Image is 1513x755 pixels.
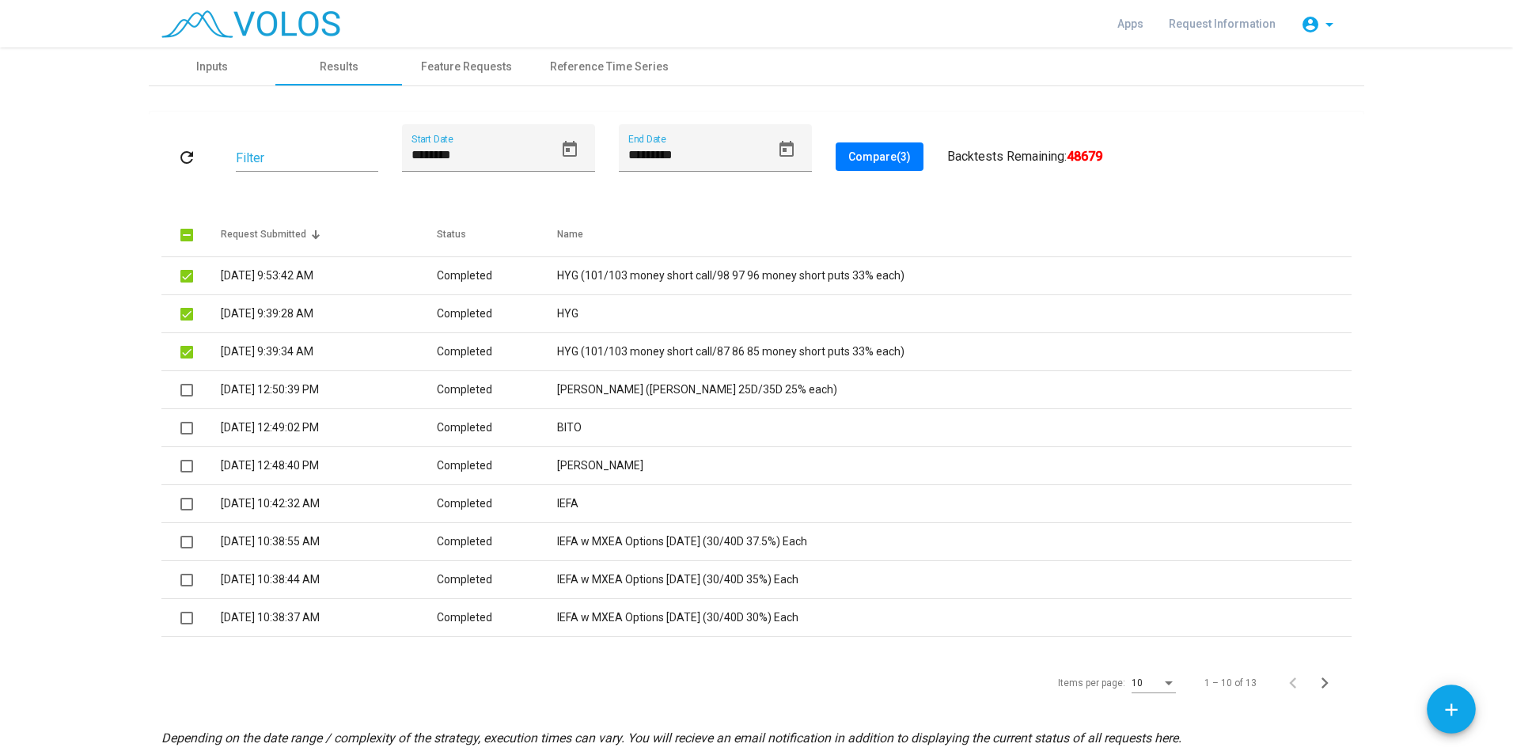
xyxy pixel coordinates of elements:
[557,333,1352,371] td: HYG (101/103 money short call/87 86 85 money short puts 33% each)
[161,730,1181,746] i: Depending on the date range / complexity of the strategy, execution times can vary. You will reci...
[320,59,358,75] div: Results
[1058,676,1125,690] div: Items per page:
[1156,9,1288,38] a: Request Information
[437,599,557,637] td: Completed
[177,148,196,167] mat-icon: refresh
[221,485,437,523] td: [DATE] 10:42:32 AM
[437,295,557,333] td: Completed
[437,371,557,409] td: Completed
[771,134,802,165] button: Open calendar
[437,227,557,241] div: Status
[437,485,557,523] td: Completed
[557,523,1352,561] td: IEFA w MXEA Options [DATE] (30/40D 37.5%) Each
[550,59,669,75] div: Reference Time Series
[836,142,923,171] button: Compare(3)
[437,257,557,295] td: Completed
[221,447,437,485] td: [DATE] 12:48:40 PM
[1282,667,1314,699] button: Previous page
[1132,678,1176,689] mat-select: Items per page:
[221,523,437,561] td: [DATE] 10:38:55 AM
[221,227,306,241] div: Request Submitted
[557,447,1352,485] td: [PERSON_NAME]
[437,409,557,447] td: Completed
[1427,685,1476,734] button: Add icon
[1169,17,1276,30] span: Request Information
[557,561,1352,599] td: IEFA w MXEA Options [DATE] (30/40D 35%) Each
[557,409,1352,447] td: BITO
[221,371,437,409] td: [DATE] 12:50:39 PM
[848,150,911,163] span: Compare (3)
[1204,676,1257,690] div: 1 – 10 of 13
[557,485,1352,523] td: IEFA
[1314,667,1345,699] button: Next page
[437,333,557,371] td: Completed
[557,257,1352,295] td: HYG (101/103 money short call/98 97 96 money short puts 33% each)
[1117,17,1143,30] span: Apps
[557,295,1352,333] td: HYG
[437,447,557,485] td: Completed
[1320,15,1339,34] mat-icon: arrow_drop_down
[221,227,437,241] div: Request Submitted
[221,409,437,447] td: [DATE] 12:49:02 PM
[421,59,512,75] div: Feature Requests
[557,371,1352,409] td: [PERSON_NAME] ([PERSON_NAME] 25D/35D 25% each)
[557,599,1352,637] td: IEFA w MXEA Options [DATE] (30/40D 30%) Each
[947,147,1102,166] div: Backtests Remaining:
[1105,9,1156,38] a: Apps
[221,295,437,333] td: [DATE] 9:39:28 AM
[221,333,437,371] td: [DATE] 9:39:34 AM
[437,561,557,599] td: Completed
[1441,700,1462,720] mat-icon: add
[437,523,557,561] td: Completed
[221,599,437,637] td: [DATE] 10:38:37 AM
[1301,15,1320,34] mat-icon: account_circle
[221,257,437,295] td: [DATE] 9:53:42 AM
[557,227,1333,241] div: Name
[196,59,228,75] div: Inputs
[1132,677,1143,689] span: 10
[554,134,586,165] button: Open calendar
[1067,149,1102,164] b: 48679
[557,227,583,241] div: Name
[221,561,437,599] td: [DATE] 10:38:44 AM
[437,227,466,241] div: Status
